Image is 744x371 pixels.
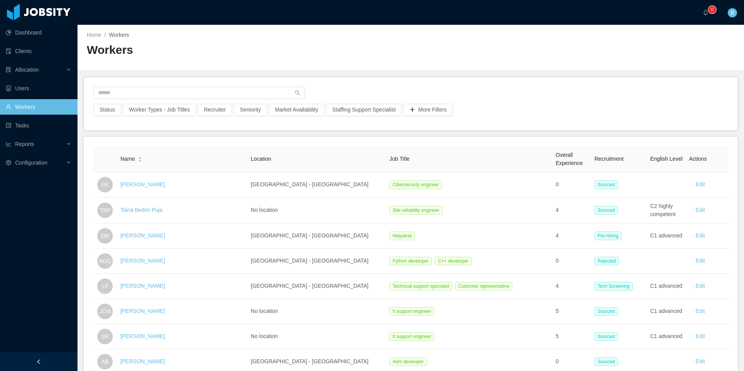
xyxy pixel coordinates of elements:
span: Site reliability engineer [389,206,443,215]
span: Recruitment [594,156,623,162]
a: Sourced [594,358,621,364]
td: C1 advanced [647,299,686,324]
a: Edit [696,283,705,289]
a: [PERSON_NAME] [121,358,165,364]
span: Configuration [15,160,47,166]
span: SR [102,329,109,344]
span: AB [102,354,109,369]
td: 4 [553,223,591,249]
td: [GEOGRAPHIC_DATA] - [GEOGRAPHIC_DATA] [248,223,386,249]
a: Edit [696,358,705,364]
a: Sourced [594,333,621,339]
button: Market Availability [269,104,324,116]
td: 5 [553,324,591,349]
button: Seniority [234,104,267,116]
a: icon: auditClients [6,43,71,59]
a: Rejected [594,258,622,264]
i: icon: caret-up [138,156,143,158]
h2: Workers [87,42,411,58]
td: No location [248,299,386,324]
a: Edit [696,333,705,339]
td: [GEOGRAPHIC_DATA] - [GEOGRAPHIC_DATA] [248,172,386,198]
a: Edit [696,181,705,187]
td: 0 [553,172,591,198]
span: Sourced [594,206,618,215]
span: C++ developer [435,257,472,265]
span: Sourced [594,307,618,316]
td: [GEOGRAPHIC_DATA] - [GEOGRAPHIC_DATA] [248,249,386,274]
td: C1 advanced [647,223,686,249]
a: Sourced [594,308,621,314]
span: B [730,8,734,17]
td: 0 [553,249,591,274]
a: [PERSON_NAME] [121,258,165,264]
span: Location [251,156,271,162]
span: English Level [650,156,682,162]
a: Edit [696,232,705,239]
td: 4 [553,198,591,223]
span: Actions [689,156,707,162]
td: 5 [553,299,591,324]
a: Tainá Bedim Puja [121,207,163,213]
td: 4 [553,274,591,299]
a: Sourced [594,207,621,213]
span: LF [102,278,108,294]
span: Sourced [594,357,618,366]
a: icon: pie-chartDashboard [6,25,71,40]
a: [PERSON_NAME] [121,232,165,239]
span: Sourced [594,332,618,341]
span: Technical support specialist [389,282,452,290]
span: Pre-Hiring [594,232,622,240]
a: Edit [696,308,705,314]
span: Name [121,155,135,163]
i: icon: bell [703,10,708,15]
a: [PERSON_NAME] [121,333,165,339]
span: JCM [100,304,111,319]
i: icon: line-chart [6,141,11,147]
span: Allocation [15,67,39,73]
button: Recruiter [198,104,232,116]
span: It support engineer [389,332,434,341]
span: Reports [15,141,34,147]
a: Edit [696,207,705,213]
a: [PERSON_NAME] [121,283,165,289]
span: / [104,32,106,38]
span: TBP [100,203,110,218]
div: Sort [138,156,143,161]
button: Status [93,104,121,116]
a: icon: profileTasks [6,118,71,133]
td: [GEOGRAPHIC_DATA] - [GEOGRAPHIC_DATA] [248,274,386,299]
i: icon: caret-down [138,159,143,161]
a: Home [87,32,101,38]
a: Edit [696,258,705,264]
button: Staffing Support Specialist [326,104,402,116]
td: No location [248,198,386,223]
a: icon: userWorkers [6,99,71,115]
i: icon: setting [6,160,11,165]
a: [PERSON_NAME] [121,308,165,314]
i: icon: search [295,90,300,96]
sup: 0 [708,6,716,14]
span: Workers [109,32,129,38]
a: Tech Screening [594,283,636,289]
span: Customer representative [455,282,512,290]
span: Tech Screening [594,282,633,290]
span: PK [102,177,109,192]
span: Helpdesk [389,232,415,240]
span: Overall Experience [556,152,583,166]
a: [PERSON_NAME] [121,181,165,187]
span: Rejected [594,257,619,265]
span: Cibersecurity engineer [389,180,442,189]
span: Aem developer [389,357,427,366]
td: C2 highly competent [647,198,686,223]
i: icon: solution [6,67,11,72]
span: DR [101,228,109,244]
span: AGG [99,253,111,269]
td: No location [248,324,386,349]
span: Sourced [594,180,618,189]
button: Worker Types - Job Titles [123,104,196,116]
a: icon: robotUsers [6,81,71,96]
a: Sourced [594,181,621,187]
td: C1 advanced [647,324,686,349]
span: Python developer [389,257,432,265]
